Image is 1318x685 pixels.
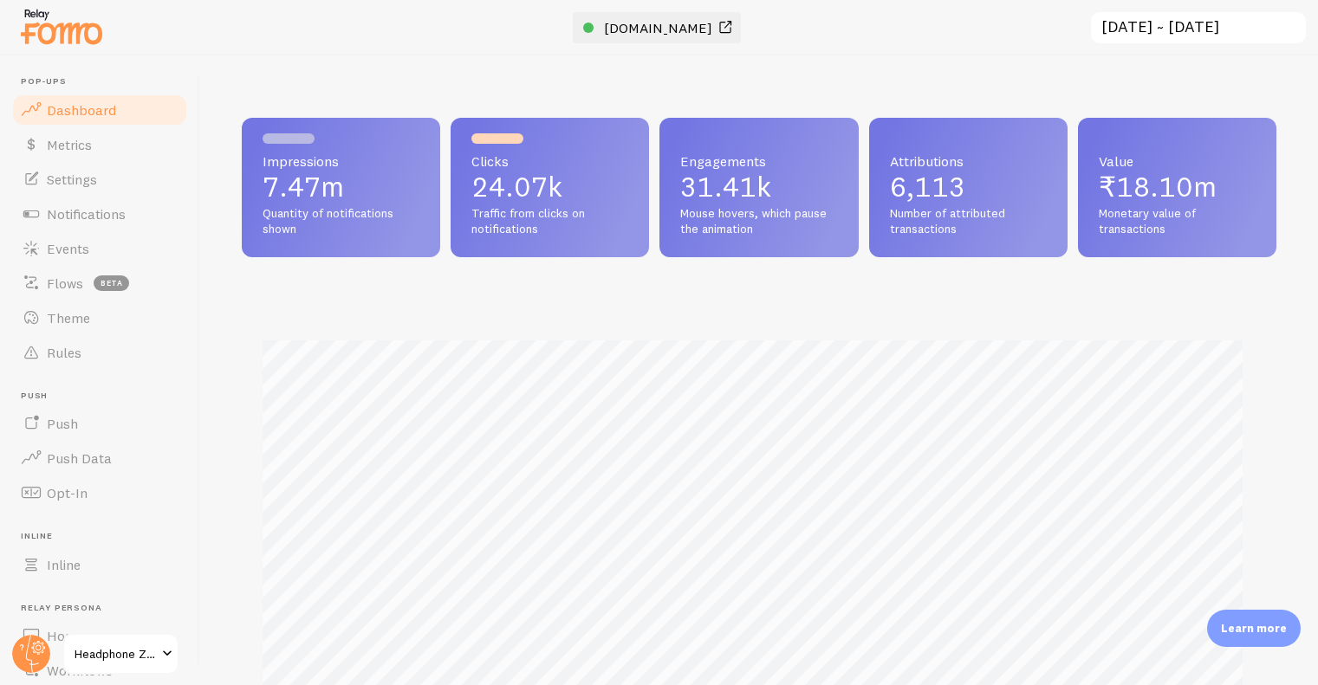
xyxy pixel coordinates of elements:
[21,603,189,614] span: Relay Persona
[10,93,189,127] a: Dashboard
[1099,154,1256,168] span: Value
[1207,610,1301,647] div: Learn more
[47,449,112,467] span: Push Data
[471,173,628,201] p: 24.07k
[47,136,92,153] span: Metrics
[263,173,419,201] p: 7.47m
[10,127,189,162] a: Metrics
[47,205,126,223] span: Notifications
[47,484,88,501] span: Opt-In
[47,275,83,292] span: Flows
[47,309,90,326] span: Theme
[18,4,105,48] img: fomo-relay-logo-orange.svg
[47,556,81,573] span: Inline
[890,206,1047,236] span: Number of attributed transactions
[10,335,189,370] a: Rules
[1099,170,1217,204] span: ₹18.10m
[47,344,81,361] span: Rules
[10,475,189,510] a: Opt-In
[680,173,837,201] p: 31.41k
[1099,206,1256,236] span: Monetary value of transactions
[62,633,179,675] a: Headphone Zone
[94,275,129,291] span: beta
[263,206,419,236] span: Quantity of notifications shown
[890,154,1047,168] span: Attributions
[1221,620,1287,637] p: Learn more
[21,391,189,402] span: Push
[10,231,189,266] a: Events
[263,154,419,168] span: Impressions
[47,415,78,432] span: Push
[47,101,116,119] span: Dashboard
[47,240,89,257] span: Events
[680,154,837,168] span: Engagements
[21,531,189,542] span: Inline
[10,406,189,441] a: Push
[10,618,189,653] a: Home
[75,643,157,664] span: Headphone Zone
[680,206,837,236] span: Mouse hovers, which pause the animation
[10,197,189,231] a: Notifications
[47,171,97,188] span: Settings
[10,547,189,582] a: Inline
[890,173,1047,201] p: 6,113
[10,300,189,335] a: Theme
[10,162,189,197] a: Settings
[10,441,189,475] a: Push Data
[10,266,189,300] a: Flows beta
[471,206,628,236] span: Traffic from clicks on notifications
[47,627,84,644] span: Home
[21,76,189,87] span: Pop-ups
[471,154,628,168] span: Clicks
